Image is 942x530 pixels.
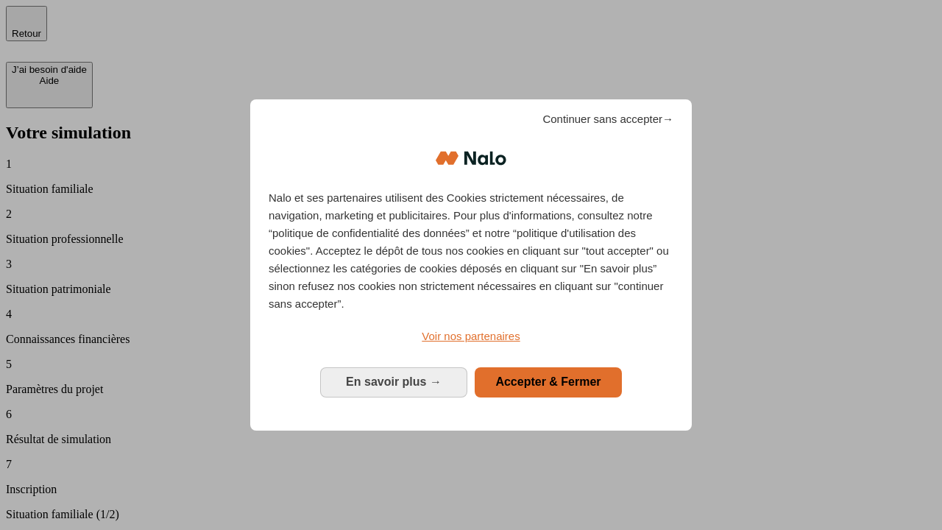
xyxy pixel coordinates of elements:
div: Bienvenue chez Nalo Gestion du consentement [250,99,692,430]
img: Logo [436,136,506,180]
span: Accepter & Fermer [495,375,601,388]
p: Nalo et ses partenaires utilisent des Cookies strictement nécessaires, de navigation, marketing e... [269,189,673,313]
span: Continuer sans accepter→ [542,110,673,128]
span: En savoir plus → [346,375,442,388]
span: Voir nos partenaires [422,330,520,342]
button: En savoir plus: Configurer vos consentements [320,367,467,397]
button: Accepter & Fermer: Accepter notre traitement des données et fermer [475,367,622,397]
a: Voir nos partenaires [269,328,673,345]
